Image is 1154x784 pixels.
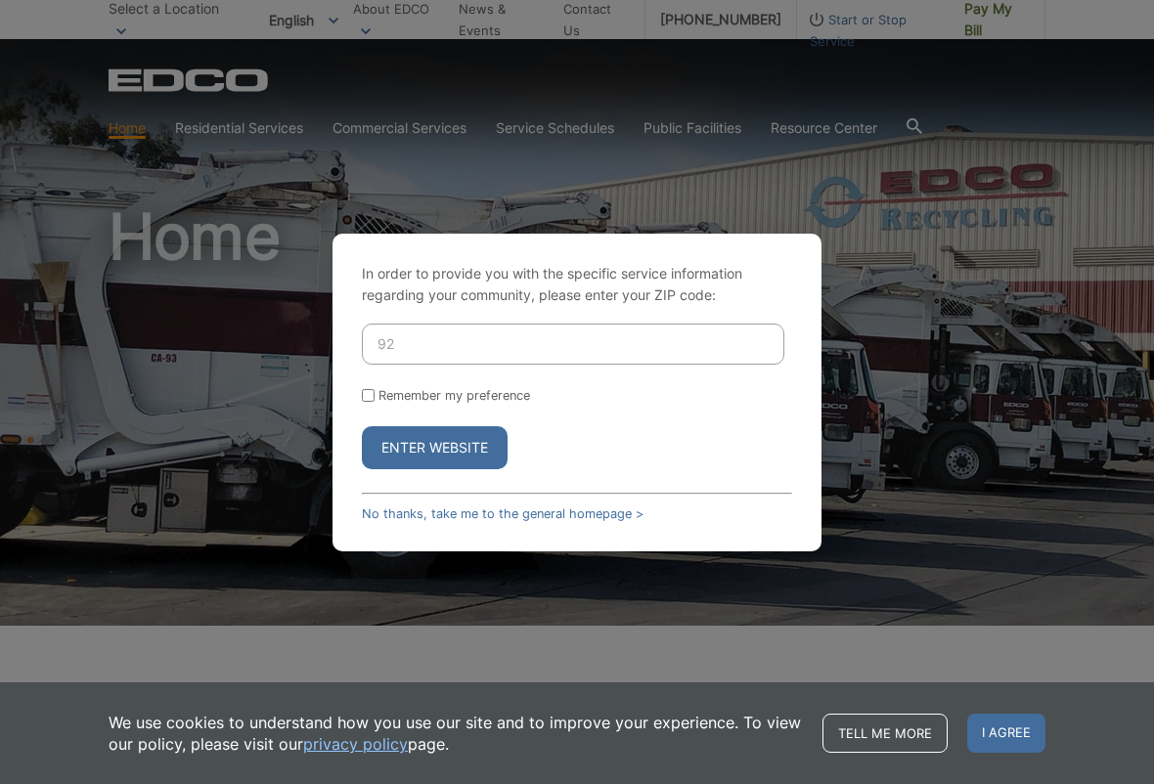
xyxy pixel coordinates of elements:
[362,426,508,469] button: Enter Website
[362,263,792,306] p: In order to provide you with the specific service information regarding your community, please en...
[362,506,644,521] a: No thanks, take me to the general homepage >
[378,388,530,403] label: Remember my preference
[822,714,948,753] a: Tell me more
[109,712,803,755] p: We use cookies to understand how you use our site and to improve your experience. To view our pol...
[362,324,784,365] input: Enter ZIP Code
[303,733,408,755] a: privacy policy
[967,714,1045,753] span: I agree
